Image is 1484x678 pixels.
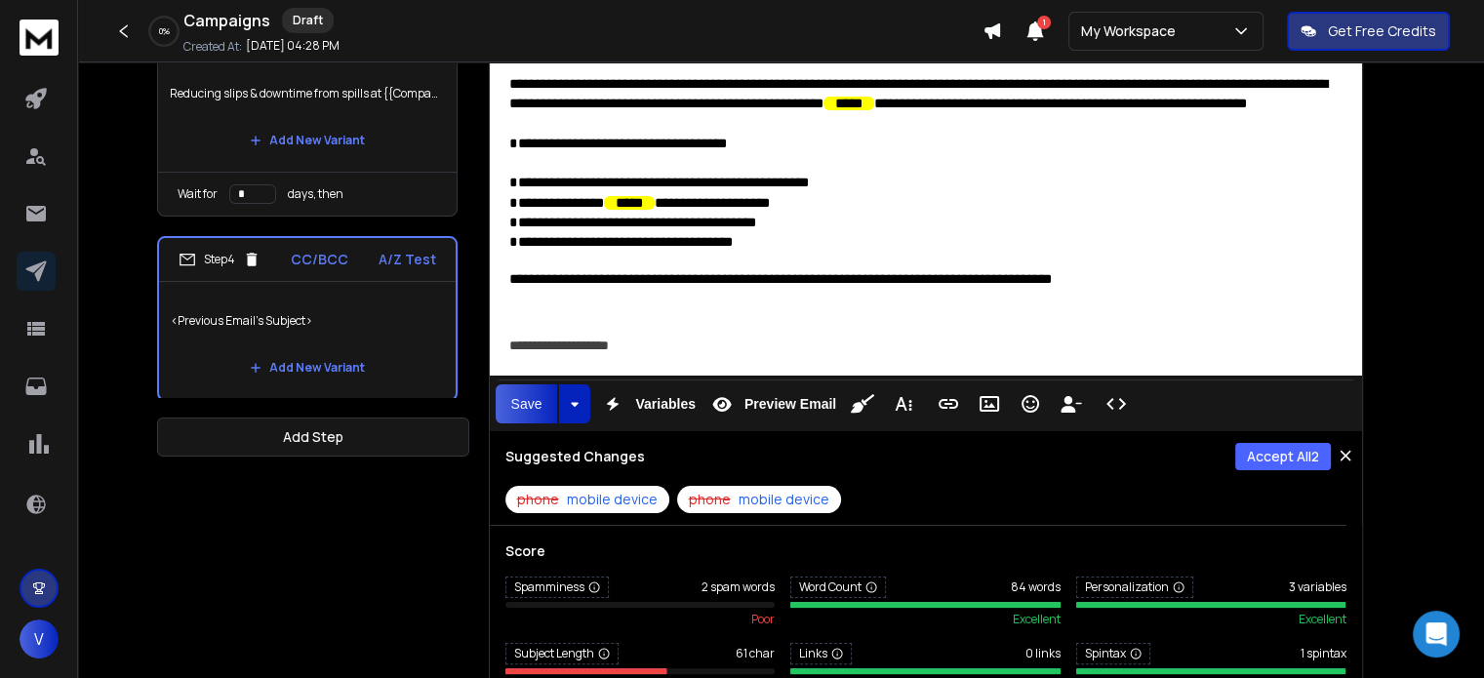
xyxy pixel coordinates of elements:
span: Word Count [790,577,886,598]
p: A/Z Test [379,250,436,269]
p: Wait for [178,186,218,202]
span: phone [689,490,731,509]
div: Draft [282,8,334,33]
p: Reducing slips & downtime from spills at {{Company Name}} [170,66,445,121]
span: Spamminess [505,577,609,598]
p: CC/BCC [291,250,348,269]
h3: Suggested Changes [505,447,645,466]
p: [DATE] 04:28 PM [246,38,340,54]
span: 1 [1037,16,1051,29]
button: Insert Link (Ctrl+K) [930,384,967,423]
button: Add Step [157,418,469,457]
button: Preview Email [703,384,840,423]
p: Created At: [183,39,242,55]
span: Spintax [1076,643,1150,664]
span: 84 words [1011,579,1061,595]
p: My Workspace [1081,21,1183,41]
button: Accept All2 [1235,443,1331,470]
span: Personalization [1076,577,1193,598]
span: mobile device [739,490,829,509]
span: excellent [1298,612,1345,627]
button: V [20,619,59,658]
img: logo [20,20,59,56]
span: excellent [1013,612,1061,627]
p: days, then [288,186,343,202]
button: More Text [885,384,922,423]
button: Add New Variant [234,121,381,160]
h3: Score [505,541,1346,561]
button: Add New Variant [234,348,381,387]
span: phone [517,490,559,509]
span: 0 links [1025,646,1061,661]
span: 1 spintax [1300,646,1345,661]
span: Preview Email [741,396,840,413]
p: 0 % [159,25,170,37]
span: 2 spam words [702,579,775,595]
button: Variables [594,384,700,423]
h1: Campaigns [183,9,270,32]
button: Code View [1098,384,1135,423]
span: poor [751,612,775,627]
button: Emoticons [1012,384,1049,423]
span: Subject Length [505,643,619,664]
p: Get Free Credits [1328,21,1436,41]
span: 61 char [736,646,775,661]
button: Get Free Credits [1287,12,1450,51]
li: Step4CC/BCCA/Z Test<Previous Email's Subject>Add New Variant [157,236,458,401]
span: Links [790,643,852,664]
div: Step 4 [179,251,261,268]
span: mobile device [567,490,658,509]
button: Insert Unsubscribe Link [1053,384,1090,423]
div: Open Intercom Messenger [1413,611,1460,658]
button: Insert Image (Ctrl+P) [971,384,1008,423]
button: Save [496,384,558,423]
p: <Previous Email's Subject> [171,294,444,348]
span: 3 variables [1288,579,1345,595]
span: Variables [631,396,700,413]
li: Step3CC/BCCA/Z TestReducing slips & downtime from spills at {{Company Name}}Add New VariantWait f... [157,10,458,217]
